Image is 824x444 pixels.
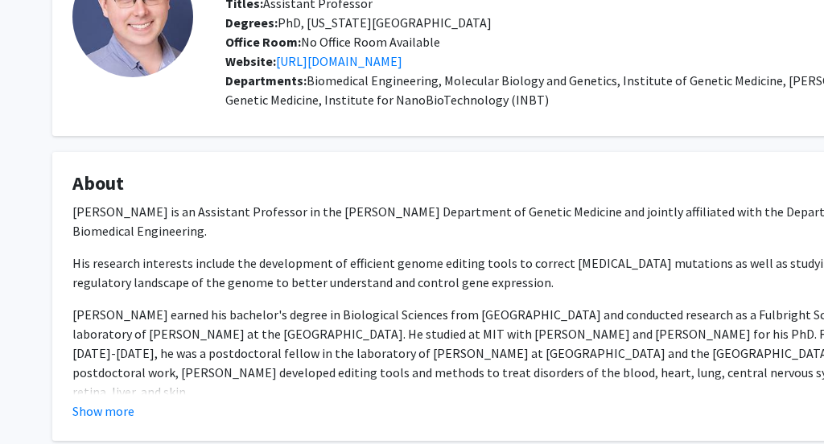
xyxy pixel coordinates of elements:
span: No Office Room Available [225,34,440,50]
span: PhD, [US_STATE][GEOGRAPHIC_DATA] [225,14,492,31]
b: Website: [225,53,276,69]
b: Office Room: [225,34,301,50]
button: Show more [72,401,134,421]
a: Opens in a new tab [276,53,402,69]
b: Departments: [225,72,307,88]
b: Degrees: [225,14,278,31]
iframe: Chat [12,372,68,432]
